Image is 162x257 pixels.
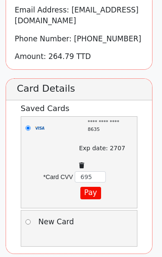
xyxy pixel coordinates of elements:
[6,79,152,100] h2: Card Details
[79,144,125,153] p: Exp date: 2707
[15,34,152,45] p: Phone Number: [PHONE_NUMBER]
[15,5,152,27] p: Email Address: [EMAIL_ADDRESS][DOMAIN_NAME]
[21,104,152,113] h2: Saved Cards
[38,217,79,228] p: New Card
[15,51,152,62] p: Amount: 264.79 TTD
[34,122,45,134] img: visa.png
[8,173,73,182] label: *Card CVV
[80,187,101,199] button: Pay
